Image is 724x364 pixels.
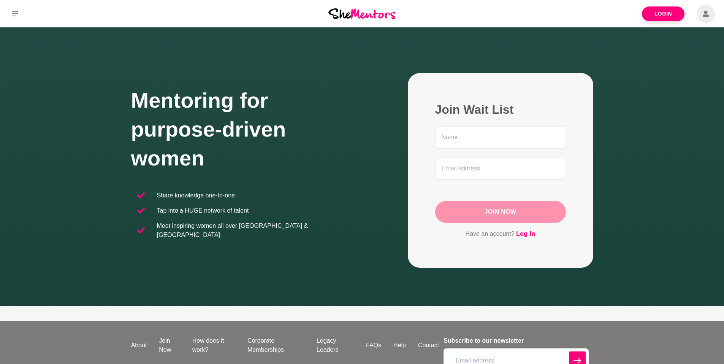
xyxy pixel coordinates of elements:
[125,341,153,350] a: About
[157,221,356,240] p: Meet inspiring women all over [GEOGRAPHIC_DATA] & [GEOGRAPHIC_DATA]
[435,157,566,180] input: Email address
[328,8,395,19] img: She Mentors Logo
[435,229,566,239] p: Have an account?
[642,6,684,21] a: Login
[157,191,235,200] p: Share knowledge one-to-one
[387,341,412,350] a: Help
[435,126,566,148] input: Name
[444,336,588,345] h4: Subscribe to our newsletter
[186,336,241,354] a: How does it work?
[131,86,362,173] h1: Mentoring for purpose-driven women
[311,336,360,354] a: Legacy Leaders
[360,341,387,350] a: FAQs
[412,341,445,350] a: Contact
[435,102,566,117] h2: Join Wait List
[157,206,249,215] p: Tap into a HUGE network of talent
[516,229,535,239] a: Log In
[241,336,311,354] a: Corporate Memberships
[153,336,186,354] a: Join Now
